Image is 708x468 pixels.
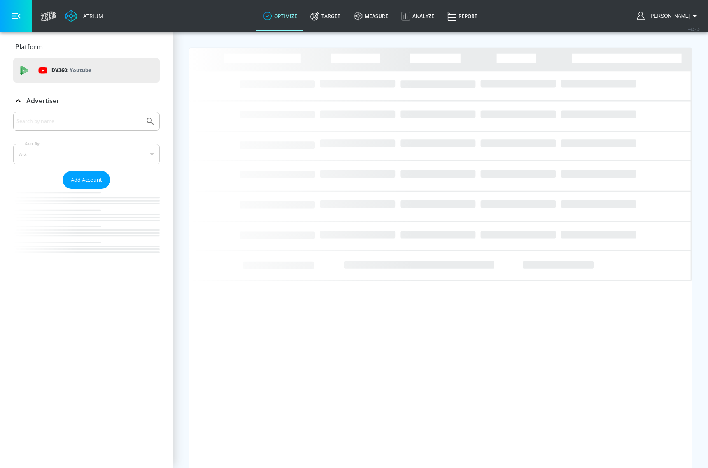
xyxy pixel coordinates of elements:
[637,11,700,21] button: [PERSON_NAME]
[63,171,110,189] button: Add Account
[13,89,160,112] div: Advertiser
[70,66,91,74] p: Youtube
[51,66,91,75] p: DV360:
[13,35,160,58] div: Platform
[646,13,690,19] span: login as: lekhraj.bhadava@zefr.com
[71,175,102,185] span: Add Account
[80,12,103,20] div: Atrium
[441,1,484,31] a: Report
[688,27,700,32] span: v 4.24.0
[16,116,141,127] input: Search by name
[65,10,103,22] a: Atrium
[23,141,41,146] label: Sort By
[13,58,160,83] div: DV360: Youtube
[347,1,395,31] a: measure
[13,189,160,269] nav: list of Advertiser
[256,1,304,31] a: optimize
[13,144,160,164] div: A-Z
[15,42,43,51] p: Platform
[395,1,441,31] a: Analyze
[26,96,59,105] p: Advertiser
[304,1,347,31] a: Target
[13,112,160,269] div: Advertiser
